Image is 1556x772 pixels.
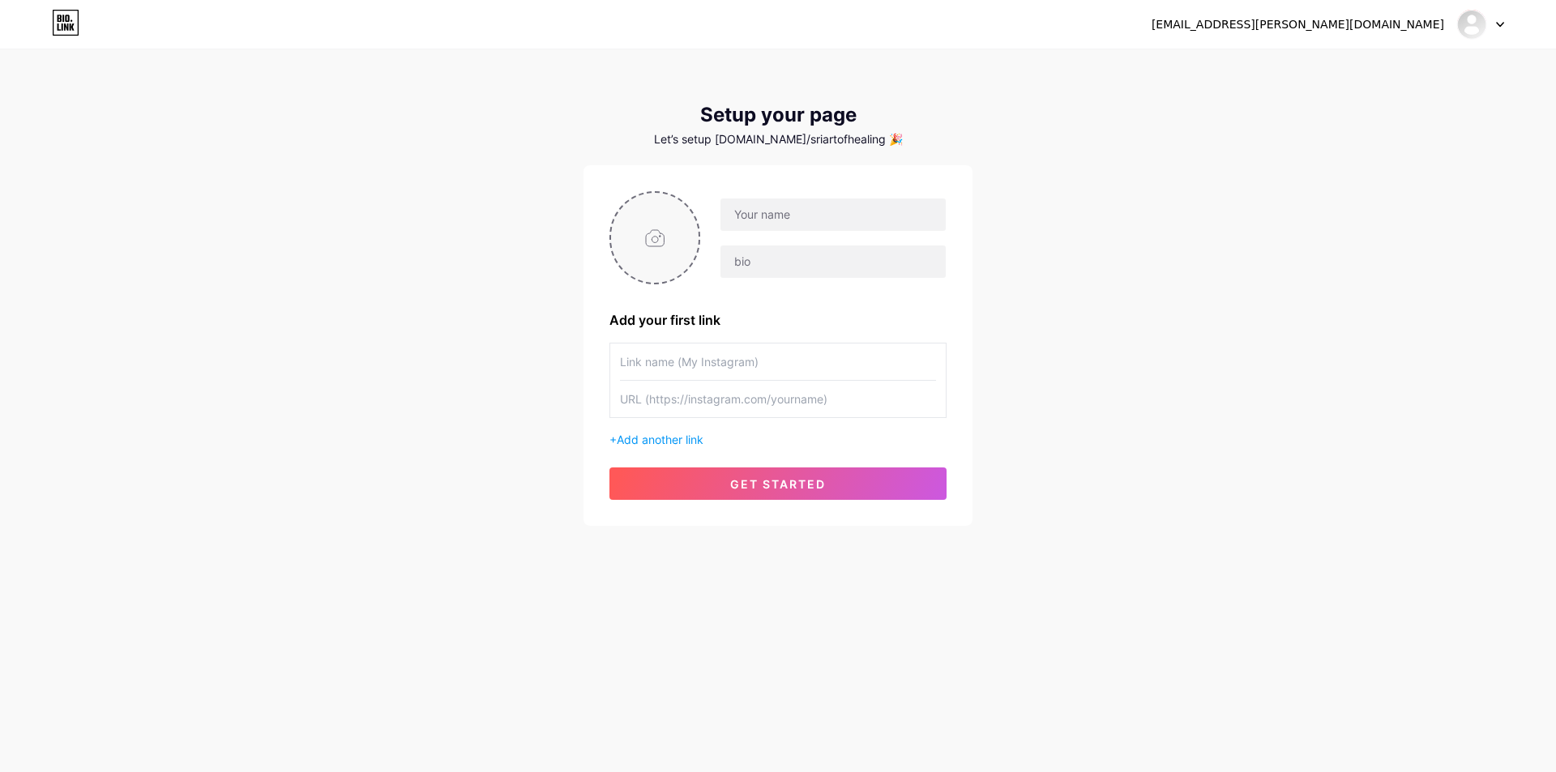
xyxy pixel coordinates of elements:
[617,433,703,446] span: Add another link
[583,133,972,146] div: Let’s setup [DOMAIN_NAME]/sriartofhealing 🎉
[620,381,936,417] input: URL (https://instagram.com/yourname)
[730,477,826,491] span: get started
[609,310,947,330] div: Add your first link
[720,198,946,231] input: Your name
[620,343,936,380] input: Link name (My Instagram)
[583,104,972,126] div: Setup your page
[1456,9,1487,40] img: sriartofhealing
[1152,16,1444,33] div: [EMAIL_ADDRESS][PERSON_NAME][DOMAIN_NAME]
[609,431,947,448] div: +
[720,245,946,278] input: bio
[609,467,947,500] button: get started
